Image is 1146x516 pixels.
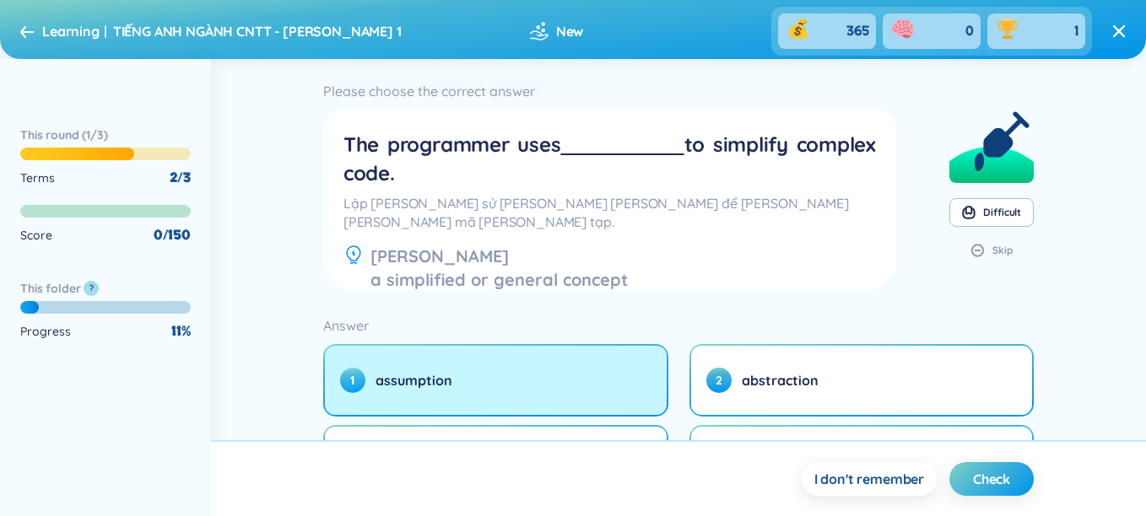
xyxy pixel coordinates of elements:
span: 2 [706,368,732,393]
span: 0 [154,226,163,245]
span: 0 [965,22,974,40]
div: Score [20,226,52,245]
span: TIẾNG ANH NGÀNH CNTT - [PERSON_NAME] 1 [113,23,402,40]
div: Difficult [983,206,1021,219]
button: I don't remember [802,462,937,496]
span: 1 [340,368,365,393]
div: Terms [20,169,55,187]
button: 2abstraction [691,346,1033,415]
div: Progress [20,322,71,341]
span: abstraction [742,371,819,390]
span: I don't remember [814,470,924,488]
div: [PERSON_NAME] a simplified or general concept [370,245,628,292]
button: Skip [949,237,1034,264]
div: Skip [992,244,1014,257]
div: 11 % [171,322,191,341]
span: 365 [846,22,869,40]
span: Learning [42,23,100,40]
span: Check [973,470,1010,488]
div: 2/3 [170,169,191,187]
div: Answer [323,314,1034,337]
div: / 150 [154,226,191,245]
a: LearningTIẾNG ANH NGÀNH CNTT - [PERSON_NAME] 1 [20,18,402,45]
button: Difficult [949,198,1034,227]
span: New [556,22,584,40]
button: 1assumption [325,346,667,415]
button: Check [949,462,1034,496]
h6: This folder [20,280,80,297]
div: Please choose the correct answer [323,79,896,103]
h6: This round ( 1 / 3 ) [20,126,191,143]
div: The programmer uses to simplify complex code. [343,130,876,187]
button: ? [84,281,99,296]
span: assumption [376,371,452,390]
span: 1 [1074,22,1078,40]
div: Lập [PERSON_NAME] sử [PERSON_NAME] [PERSON_NAME] để [PERSON_NAME] [PERSON_NAME] mã [PERSON_NAME] ... [343,194,876,231]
